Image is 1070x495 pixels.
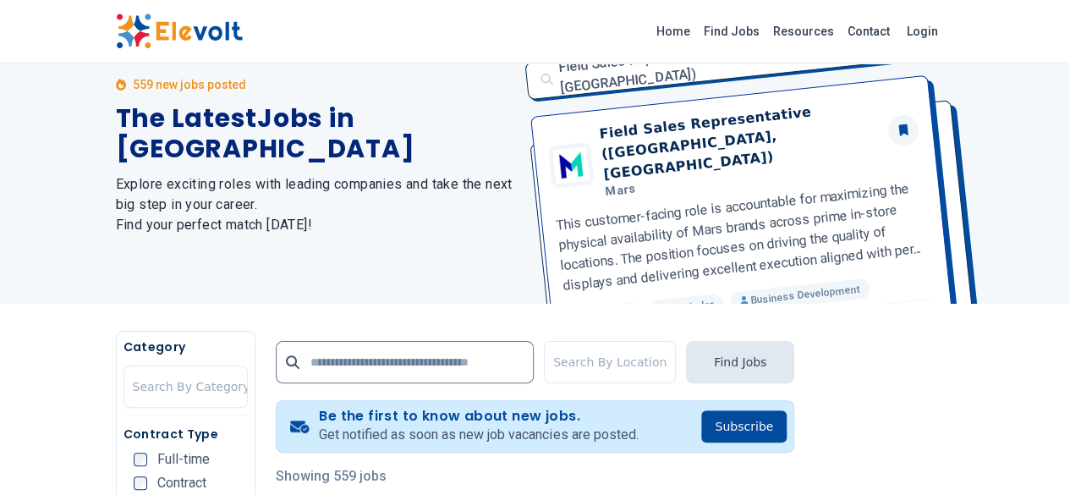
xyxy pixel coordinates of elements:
[701,410,787,443] button: Subscribe
[897,14,948,48] a: Login
[766,18,841,45] a: Resources
[276,466,794,487] p: Showing 559 jobs
[319,408,638,425] h4: Be the first to know about new jobs.
[134,476,147,490] input: Contract
[134,453,147,466] input: Full-time
[841,18,897,45] a: Contact
[686,341,794,383] button: Find Jobs
[116,14,243,49] img: Elevolt
[157,476,206,490] span: Contract
[650,18,697,45] a: Home
[985,414,1070,495] iframe: Chat Widget
[123,338,248,355] h5: Category
[133,76,246,93] p: 559 new jobs posted
[697,18,766,45] a: Find Jobs
[123,426,248,443] h5: Contract Type
[157,453,210,466] span: Full-time
[319,425,638,445] p: Get notified as soon as new job vacancies are posted.
[116,174,515,235] h2: Explore exciting roles with leading companies and take the next big step in your career. Find you...
[116,103,515,164] h1: The Latest Jobs in [GEOGRAPHIC_DATA]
